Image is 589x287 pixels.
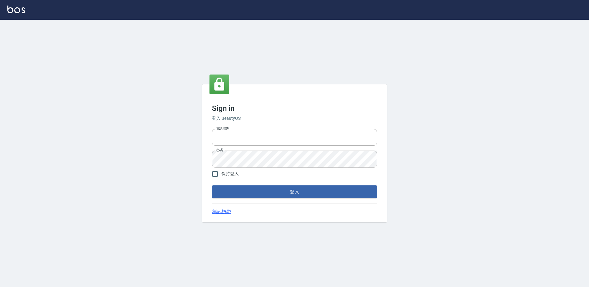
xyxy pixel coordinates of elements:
h3: Sign in [212,104,377,113]
img: Logo [7,6,25,13]
label: 密碼 [216,148,223,152]
label: 電話號碼 [216,126,229,131]
button: 登入 [212,185,377,198]
span: 保持登入 [221,171,239,177]
a: 忘記密碼? [212,208,231,215]
h6: 登入 BeautyOS [212,115,377,122]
